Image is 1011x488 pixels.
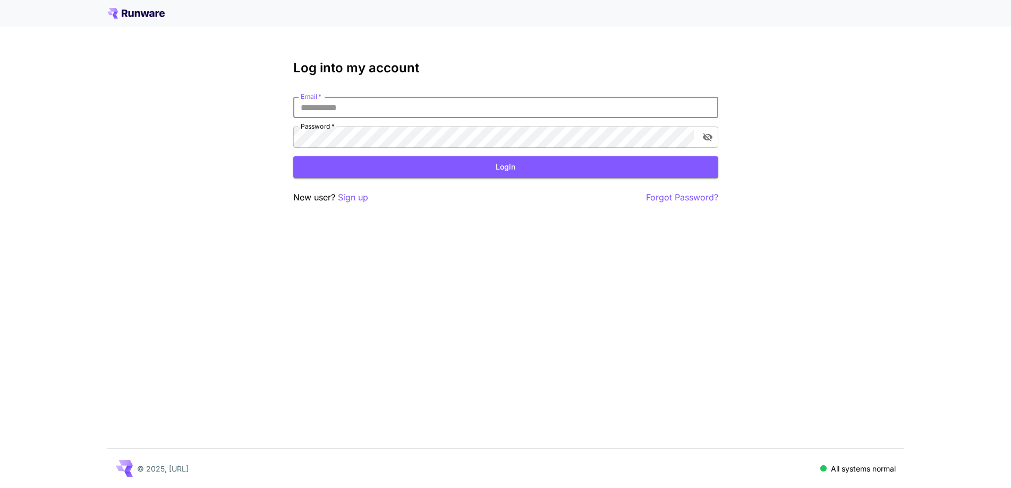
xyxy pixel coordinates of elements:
p: © 2025, [URL] [137,463,189,474]
label: Email [301,92,321,101]
label: Password [301,122,335,131]
button: Login [293,156,718,178]
button: Sign up [338,191,368,204]
p: New user? [293,191,368,204]
p: All systems normal [831,463,896,474]
button: Forgot Password? [646,191,718,204]
button: toggle password visibility [698,128,717,147]
h3: Log into my account [293,61,718,75]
